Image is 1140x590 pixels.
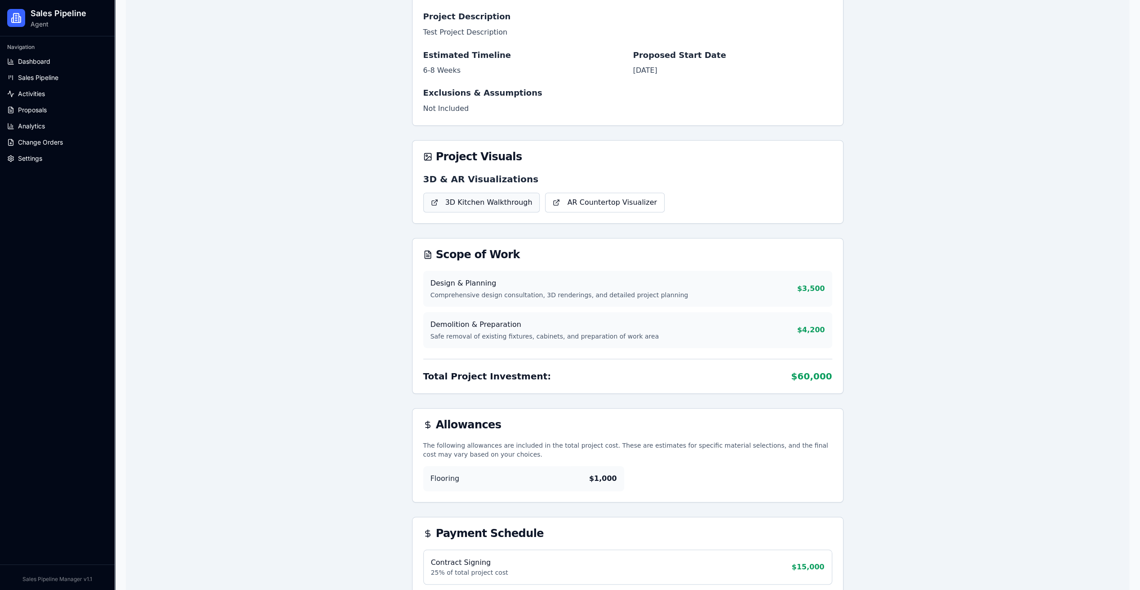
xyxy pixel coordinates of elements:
span: Settings [18,154,42,163]
p: Safe removal of existing fixtures, cabinets, and preparation of work area [430,332,797,341]
p: Not Included [423,103,832,114]
h3: 3D & AR Visualizations [423,173,832,185]
p: Test Project Description [423,26,832,38]
h3: Exclusions & Assumptions [423,87,832,99]
h1: Sales Pipeline [31,7,86,20]
h3: Proposed Start Date [633,49,832,62]
span: Change Orders [18,138,63,147]
h4: Demolition & Preparation [430,319,797,330]
a: Settings [4,151,111,166]
div: Navigation [4,40,111,54]
h4: Design & Planning [430,278,797,289]
span: Activities [18,89,45,98]
p: [DATE] [633,65,832,76]
div: Contract Signing [431,557,508,568]
a: Sales Pipeline [4,70,111,85]
a: 3D Kitchen Walkthrough [423,193,540,212]
span: Analytics [18,122,45,131]
span: Total Project Investment: [423,370,551,383]
div: 25% of total project cost [431,568,508,577]
p: Comprehensive design consultation, 3D renderings, and detailed project planning [430,291,797,299]
a: Analytics [4,119,111,133]
h3: Estimated Timeline [423,49,622,62]
span: Dashboard [18,57,50,66]
span: Proposals [18,106,47,114]
span: Sales Pipeline [18,73,58,82]
a: Proposals [4,103,111,117]
p: The following allowances are included in the total project cost. These are estimates for specific... [423,441,832,459]
p: 6-8 Weeks [423,65,622,76]
a: AR Countertop Visualizer [545,193,664,212]
a: Dashboard [4,54,111,69]
a: Change Orders [4,135,111,150]
span: Flooring [430,473,460,484]
div: Scope of Work [423,249,832,260]
a: Activities [4,87,111,101]
span: $ 15,000 [792,562,825,572]
div: Project Visuals [423,151,832,162]
p: Agent [31,20,86,29]
h3: Project Description [423,10,832,23]
div: Allowances [423,419,832,430]
div: Sales Pipeline Manager v1.1 [7,572,107,583]
span: $3,500 [797,283,825,294]
div: Payment Schedule [423,528,832,539]
span: $ 1,000 [589,473,617,484]
span: $4,200 [797,325,825,335]
span: $ 60,000 [791,370,832,383]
